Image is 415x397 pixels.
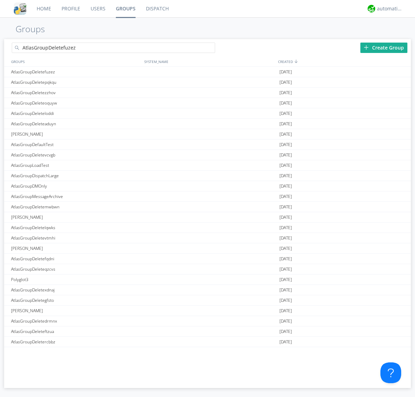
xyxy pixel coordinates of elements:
span: [DATE] [279,274,292,285]
div: SYSTEM_NAME [142,56,276,66]
a: AtlasGroupDeletefuzez[DATE] [4,67,411,77]
span: [DATE] [279,202,292,212]
div: Create Group [360,43,407,53]
a: AtlasGroupDeleteqzcvs[DATE] [4,264,411,274]
div: AtlasGroupDeleteloddi [9,108,142,118]
a: AtlasGroupDMOnly[DATE] [4,181,411,191]
span: [DATE] [279,171,292,181]
span: [DATE] [279,160,292,171]
img: plus.svg [364,45,369,50]
a: AtlasGroupDeleteoquyw[DATE] [4,98,411,108]
div: AtlasGroupDMOnly [9,181,142,191]
a: AtlasGroupDeleteloddi[DATE] [4,108,411,119]
span: [DATE] [279,108,292,119]
div: [PERSON_NAME] [9,306,142,316]
div: AtlasGroupDeletemwbwn [9,202,142,212]
div: AtlasGroupDeletehlpaj [9,347,142,357]
div: AtlasGroupLoadTest [9,160,142,170]
a: [PERSON_NAME][DATE] [4,243,411,254]
span: [DATE] [279,233,292,243]
a: AtlasGroupDeletedrmnx[DATE] [4,316,411,326]
span: [DATE] [279,129,292,139]
a: AtlasGroupDeletefqdni[DATE] [4,254,411,264]
div: AtlasGroupMessageArchive [9,191,142,201]
span: [DATE] [279,88,292,98]
input: Search groups [12,43,215,53]
a: AtlasGroupDeletevcvgb[DATE] [4,150,411,160]
a: AtlasGroupDispatchLarge[DATE] [4,171,411,181]
a: AtlasGroupMessageArchive[DATE] [4,191,411,202]
span: [DATE] [279,243,292,254]
span: [DATE] [279,326,292,337]
span: [DATE] [279,285,292,295]
div: AtlasGroupDeletelqwks [9,223,142,233]
div: AtlasGroupDeletevcvgb [9,150,142,160]
a: AtlasGroupDeletercbbz[DATE] [4,337,411,347]
span: [DATE] [279,295,292,306]
div: AtlasGroupDeletefuzez [9,67,142,77]
iframe: Toggle Customer Support [380,362,401,383]
span: [DATE] [279,98,292,108]
span: [DATE] [279,264,292,274]
div: AtlasGroupDeleteoquyw [9,98,142,108]
div: AtlasGroupDeletegfsto [9,295,142,305]
span: [DATE] [279,316,292,326]
img: cddb5a64eb264b2086981ab96f4c1ba7 [14,2,26,15]
div: AtlasGroupDeletezzhov [9,88,142,98]
a: AtlasGroupDeletemwbwn[DATE] [4,202,411,212]
div: AtlasGroupDeleteqzcvs [9,264,142,274]
span: [DATE] [279,150,292,160]
a: [PERSON_NAME][DATE] [4,212,411,223]
a: AtlasGroupLoadTest[DATE] [4,160,411,171]
span: [DATE] [279,67,292,77]
span: [DATE] [279,77,292,88]
a: AtlasGroupDeletehlpaj[DATE] [4,347,411,358]
img: d2d01cd9b4174d08988066c6d424eccd [368,5,375,12]
a: AtlasGroupDeletezzhov[DATE] [4,88,411,98]
div: AtlasGroupDeletefqdni [9,254,142,264]
div: [PERSON_NAME] [9,243,142,253]
div: AtlasGroupDefaultTest [9,139,142,150]
a: [PERSON_NAME][DATE] [4,129,411,139]
span: [DATE] [279,306,292,316]
span: [DATE] [279,212,292,223]
div: AtlasGroupDeletedrmnx [9,316,142,326]
div: CREATED [276,56,411,66]
a: AtlasGroupDeletexdnaj[DATE] [4,285,411,295]
span: [DATE] [279,223,292,233]
a: AtlasGroupDeletelqwks[DATE] [4,223,411,233]
a: AtlasGroupDefaultTest[DATE] [4,139,411,150]
div: AtlasGroupDeletevtmhi [9,233,142,243]
span: [DATE] [279,254,292,264]
div: [PERSON_NAME] [9,129,142,139]
div: automation+atlas [377,5,403,12]
span: [DATE] [279,191,292,202]
a: Polyglot3[DATE] [4,274,411,285]
span: [DATE] [279,347,292,358]
span: [DATE] [279,119,292,129]
div: Polyglot3 [9,274,142,285]
div: GROUPS [9,56,141,66]
span: [DATE] [279,337,292,347]
div: AtlasGroupDeleteaduyn [9,119,142,129]
a: [PERSON_NAME][DATE] [4,306,411,316]
a: AtlasGroupDeleteaduyn[DATE] [4,119,411,129]
div: [PERSON_NAME] [9,212,142,222]
a: AtlasGroupDeleteftzua[DATE] [4,326,411,337]
span: [DATE] [279,139,292,150]
div: AtlasGroupDeletepqkqu [9,77,142,87]
a: AtlasGroupDeletegfsto[DATE] [4,295,411,306]
a: AtlasGroupDeletevtmhi[DATE] [4,233,411,243]
a: AtlasGroupDeletepqkqu[DATE] [4,77,411,88]
div: AtlasGroupDeletexdnaj [9,285,142,295]
span: [DATE] [279,181,292,191]
div: AtlasGroupDeleteftzua [9,326,142,336]
div: AtlasGroupDispatchLarge [9,171,142,181]
div: AtlasGroupDeletercbbz [9,337,142,347]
